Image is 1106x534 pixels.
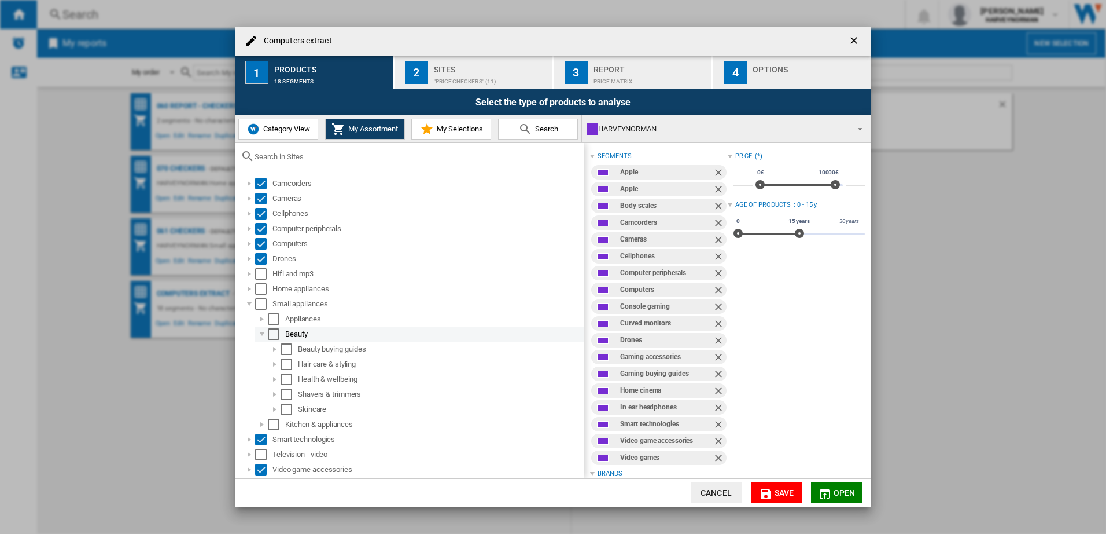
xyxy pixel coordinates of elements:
[713,452,727,466] ng-md-icon: Remove
[620,249,712,264] div: Cellphones
[272,298,583,310] div: Small appliances
[620,299,712,314] div: Console gaming
[434,72,548,85] div: "PriceCheckers" (11)
[272,283,583,295] div: Home appliances
[713,402,727,416] ng-md-icon: Remove
[811,482,862,503] button: Open
[285,313,583,325] div: Appliances
[794,200,865,210] div: : 0 - 15 y.
[281,404,298,415] md-checkbox: Select
[713,301,727,315] ng-md-icon: Remove
[713,217,727,231] ng-md-icon: Remove
[713,318,727,332] ng-md-icon: Remove
[298,389,583,400] div: Shavers & trimmers
[272,208,583,220] div: Cellphones
[245,61,268,84] div: 1
[713,436,727,449] ng-md-icon: Remove
[258,35,332,47] h4: Computers extract
[753,60,867,72] div: Options
[255,464,272,476] md-checkbox: Select
[817,168,840,177] span: 10000£
[285,328,583,340] div: Beauty
[255,223,272,235] md-checkbox: Select
[272,193,583,204] div: Cameras
[235,89,871,115] div: Select the type of products to analyse
[713,352,727,365] ng-md-icon: Remove
[272,268,583,280] div: Hifi and mp3
[775,488,794,498] span: Save
[713,184,727,197] ng-md-icon: Remove
[565,61,588,84] div: 3
[713,335,727,349] ng-md-icon: Remove
[587,121,847,137] div: HARVEYNORMAN
[620,283,712,297] div: Computers
[268,419,285,430] md-checkbox: Select
[787,217,812,226] span: 15 years
[620,182,712,196] div: Apple
[281,389,298,400] md-checkbox: Select
[713,167,727,181] ng-md-icon: Remove
[735,152,753,161] div: Price
[285,419,583,430] div: Kitchen & appliances
[834,488,856,498] span: Open
[345,125,398,133] span: My Assortment
[255,193,272,204] md-checkbox: Select
[281,374,298,385] md-checkbox: Select
[713,56,871,89] button: 4 Options
[735,200,791,210] div: Age of products
[255,238,272,250] md-checkbox: Select
[713,234,727,248] ng-md-icon: Remove
[255,449,272,460] md-checkbox: Select
[255,253,272,265] md-checkbox: Select
[620,434,712,448] div: Video game accessories
[532,125,558,133] span: Search
[281,343,298,355] md-checkbox: Select
[751,482,802,503] button: Save
[298,359,583,370] div: Hair care & styling
[405,61,428,84] div: 2
[593,60,707,72] div: Report
[713,419,727,433] ng-md-icon: Remove
[620,199,712,213] div: Body scales
[260,125,310,133] span: Category View
[272,434,583,445] div: Smart technologies
[620,383,712,398] div: Home cinema
[272,464,583,476] div: Video game accessories
[755,168,766,177] span: 0£
[713,368,727,382] ng-md-icon: Remove
[598,152,631,161] div: segments
[272,238,583,250] div: Computers
[713,385,727,399] ng-md-icon: Remove
[272,449,583,460] div: Television - video
[255,268,272,280] md-checkbox: Select
[268,328,285,340] md-checkbox: Select
[246,122,260,136] img: wiser-icon-blue.png
[620,417,712,431] div: Smart technologies
[620,232,712,247] div: Cameras
[255,298,272,310] md-checkbox: Select
[620,333,712,348] div: Drones
[620,266,712,280] div: Computer peripherals
[272,223,583,235] div: Computer peripherals
[298,404,583,415] div: Skincare
[272,178,583,189] div: Camcorders
[274,72,388,85] div: 18 segments
[411,119,491,140] button: My Selections
[235,56,394,89] button: 1 Products 18 segments
[255,283,272,295] md-checkbox: Select
[843,30,867,53] button: getI18NText('BUTTONS.CLOSE_DIALOG')
[255,178,272,189] md-checkbox: Select
[593,72,707,85] div: Price Matrix
[298,374,583,385] div: Health & wellbeing
[298,343,583,355] div: Beauty buying guides
[838,217,861,226] span: 30 years
[713,284,727,298] ng-md-icon: Remove
[620,350,712,364] div: Gaming accessories
[848,35,862,49] ng-md-icon: getI18NText('BUTTONS.CLOSE_DIALOG')
[325,119,405,140] button: My Assortment
[735,217,742,226] span: 0
[620,316,712,331] div: Curved monitors
[274,60,388,72] div: Products
[255,152,578,161] input: Search in Sites
[281,359,298,370] md-checkbox: Select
